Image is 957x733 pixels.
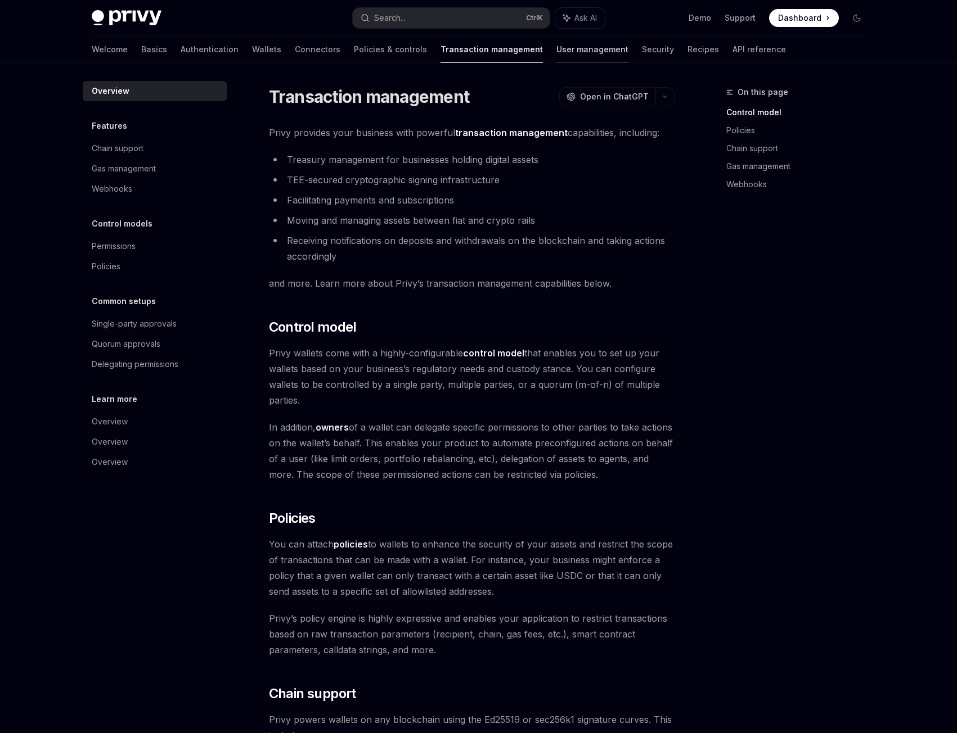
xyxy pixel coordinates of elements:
li: Receiving notifications on deposits and withdrawals on the blockchain and taking actions accordingly [269,233,675,264]
a: Connectors [295,36,340,63]
a: policies [334,539,368,550]
div: Overview [92,455,128,469]
strong: transaction management [455,127,568,138]
button: Toggle dark mode [848,9,866,27]
a: Overview [83,452,227,472]
a: control model [463,347,524,359]
a: User management [556,36,628,63]
span: Ask AI [574,12,597,24]
h1: Transaction management [269,87,470,107]
button: Open in ChatGPT [559,87,655,106]
div: Gas management [92,162,156,175]
a: Webhooks [726,175,875,193]
h5: Learn more [92,392,137,406]
span: Privy provides your business with powerful capabilities, including: [269,125,675,141]
a: Dashboard [769,9,839,27]
span: Open in ChatGPT [580,91,649,102]
a: owners [316,422,349,433]
span: Privy’s policy engine is highly expressive and enables your application to restrict transactions ... [269,610,675,658]
a: API reference [733,36,786,63]
a: Policies & controls [354,36,427,63]
div: Overview [92,415,128,428]
a: Support [725,12,756,24]
span: Ctrl K [526,13,543,22]
span: On this page [738,85,788,99]
div: Search... [374,11,406,25]
div: Single-party approvals [92,317,177,331]
div: Chain support [92,142,143,155]
a: Delegating permissions [83,354,227,374]
span: Chain support [269,685,356,703]
a: Authentication [181,36,239,63]
li: Moving and managing assets between fiat and crypto rails [269,212,675,228]
a: Overview [83,432,227,452]
a: Gas management [83,159,227,179]
a: Quorum approvals [83,334,227,354]
a: Policies [726,121,875,139]
a: Security [642,36,674,63]
h5: Features [92,119,127,133]
span: and more. Learn more about Privy’s transaction management capabilities below. [269,275,675,291]
a: Recipes [688,36,719,63]
div: Permissions [92,239,136,253]
a: Wallets [252,36,281,63]
a: Chain support [83,138,227,159]
div: Overview [92,435,128,449]
a: Basics [141,36,167,63]
a: Transaction management [441,36,543,63]
a: Permissions [83,236,227,256]
li: Treasury management for businesses holding digital assets [269,152,675,168]
a: Policies [83,256,227,277]
h5: Common setups [92,295,156,308]
a: Overview [83,81,227,101]
a: Demo [689,12,711,24]
div: Policies [92,260,120,273]
div: Overview [92,84,129,98]
li: TEE-secured cryptographic signing infrastructure [269,172,675,188]
span: Policies [269,509,316,527]
a: Control model [726,103,875,121]
span: Dashboard [778,12,821,24]
a: Webhooks [83,179,227,199]
a: Chain support [726,139,875,157]
span: In addition, of a wallet can delegate specific permissions to other parties to take actions on th... [269,419,675,482]
span: Privy wallets come with a highly-configurable that enables you to set up your wallets based on yo... [269,345,675,408]
span: Control model [269,318,357,336]
a: Gas management [726,157,875,175]
h5: Control models [92,217,152,230]
a: Single-party approvals [83,314,227,334]
img: dark logo [92,10,161,26]
div: Delegating permissions [92,358,178,371]
button: Search...CtrlK [353,8,550,28]
li: Facilitating payments and subscriptions [269,192,675,208]
button: Ask AI [555,8,605,28]
a: Overview [83,411,227,432]
div: Quorum approvals [92,337,160,351]
a: Welcome [92,36,128,63]
span: You can attach to wallets to enhance the security of your assets and restrict the scope of transa... [269,536,675,599]
div: Webhooks [92,182,132,196]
